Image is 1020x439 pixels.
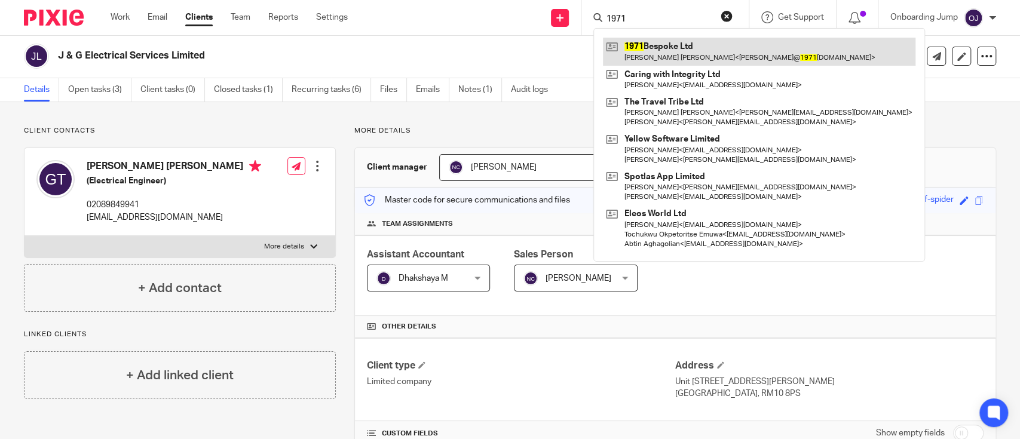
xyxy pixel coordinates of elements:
p: Unit [STREET_ADDRESS][PERSON_NAME] [675,376,984,388]
h3: Client manager [367,161,427,173]
p: [EMAIL_ADDRESS][DOMAIN_NAME] [87,211,261,223]
img: svg%3E [376,271,391,285]
a: Team [231,11,250,23]
p: Master code for secure communications and files [364,194,570,206]
h2: J & G Electrical Services Limited [58,50,678,62]
i: Primary [249,160,261,172]
img: svg%3E [449,160,463,174]
h4: CUSTOM FIELDS [367,429,675,438]
h4: + Add contact [138,279,222,297]
p: More details [354,126,996,136]
h4: Address [675,360,984,372]
p: More details [264,242,304,251]
span: Assistant Accountant [367,250,464,259]
img: svg%3E [964,8,983,27]
p: Onboarding Jump [890,11,958,23]
a: Email [148,11,167,23]
label: Show empty fields [876,427,945,439]
img: svg%3E [36,160,75,198]
a: Audit logs [511,78,557,102]
h5: (Electrical Engineer) [87,175,261,187]
h4: Client type [367,360,675,372]
a: Details [24,78,59,102]
p: 02089849941 [87,199,261,211]
span: Team assignments [382,219,453,229]
a: Settings [316,11,348,23]
a: Closed tasks (1) [214,78,283,102]
img: svg%3E [24,44,49,69]
p: Limited company [367,376,675,388]
a: Client tasks (0) [140,78,205,102]
span: Sales Person [514,250,573,259]
a: Clients [185,11,213,23]
a: Reports [268,11,298,23]
a: Files [380,78,407,102]
img: svg%3E [523,271,538,285]
a: Open tasks (3) [68,78,131,102]
p: Linked clients [24,330,336,339]
span: Get Support [778,13,824,22]
h4: + Add linked client [126,366,234,385]
p: Client contacts [24,126,336,136]
img: Pixie [24,10,84,26]
p: [GEOGRAPHIC_DATA], RM10 8PS [675,388,984,400]
span: [PERSON_NAME] [471,163,537,171]
span: Other details [382,322,436,331]
button: Clear [721,10,733,22]
span: [PERSON_NAME] [546,274,611,283]
a: Emails [416,78,449,102]
span: Dhakshaya M [399,274,448,283]
input: Search [605,14,713,25]
a: Recurring tasks (6) [292,78,371,102]
h4: [PERSON_NAME] [PERSON_NAME] [87,160,261,175]
a: Notes (1) [458,78,502,102]
a: Work [111,11,130,23]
